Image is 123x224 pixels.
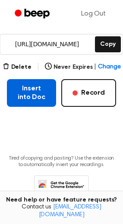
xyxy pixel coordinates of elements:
button: Record [61,79,116,107]
button: Never Expires|Change [45,63,121,72]
span: | [94,63,96,72]
span: Contact us [5,204,118,219]
span: Change [98,63,120,72]
button: Delete [3,63,32,72]
a: Beep [9,6,57,22]
button: Insert into Doc [7,79,56,107]
button: Copy [95,36,120,52]
a: [EMAIL_ADDRESS][DOMAIN_NAME] [39,204,101,218]
p: Tired of copying and pasting? Use the extension to automatically insert your recordings. [7,155,116,168]
span: | [37,62,40,72]
a: Log Out [73,3,114,24]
